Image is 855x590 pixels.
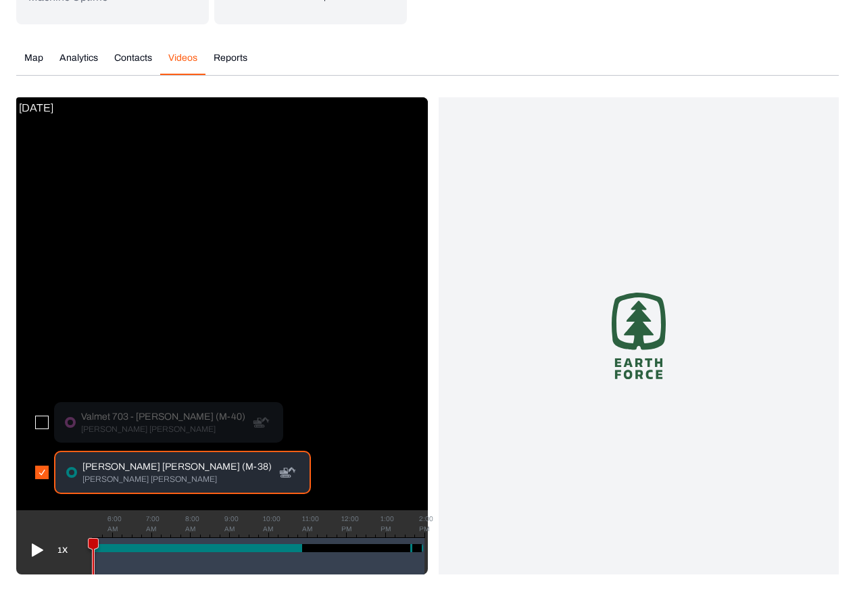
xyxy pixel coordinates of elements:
p: [DATE] [16,97,56,119]
button: Reports [205,51,255,75]
div: 9:00 AM [224,514,234,534]
div: 12:00 PM [341,514,351,534]
p: Valmet 703 - [PERSON_NAME] (M-40) [81,410,245,424]
button: Analytics [51,51,106,75]
button: 1X [49,539,76,561]
div: 11:00 AM [302,514,312,534]
div: 8:00 AM [185,514,195,534]
p: [PERSON_NAME] [PERSON_NAME] (M-38) [82,460,272,474]
div: 2:00 PM [419,514,429,534]
div: 6:00 AM [107,514,117,534]
p: [PERSON_NAME] [PERSON_NAME] [82,474,272,485]
div: 1:00 PM [381,514,390,534]
div: 7:00 AM [146,514,155,534]
button: Contacts [106,51,160,75]
div: 10:00 AM [263,514,272,534]
p: [PERSON_NAME] [PERSON_NAME] [81,424,245,435]
button: Videos [160,51,205,75]
button: Map [16,51,51,75]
